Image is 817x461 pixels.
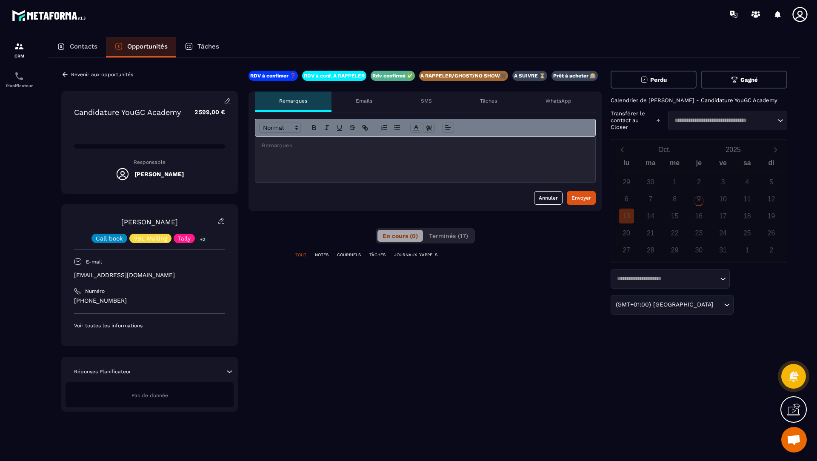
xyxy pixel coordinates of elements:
[356,97,372,104] p: Emails
[74,322,225,329] p: Voir toutes les informations
[611,110,652,131] p: Transférer le contact au Closer
[74,159,225,165] p: Responsable
[394,252,437,258] p: JOURNAUX D'APPELS
[304,72,365,79] p: RDV à conf. A RAPPELER
[197,235,208,244] p: +2
[571,194,591,202] div: Envoyer
[715,300,722,309] input: Search for option
[176,37,228,57] a: Tâches
[197,43,219,50] p: Tâches
[74,108,181,117] p: Candidature YouGC Academy
[96,235,123,241] p: Call book
[611,97,787,104] p: Calendrier de [PERSON_NAME] - Candidature YouGC Academy
[369,252,386,258] p: TÂCHES
[611,71,697,89] button: Perdu
[12,8,89,23] img: logo
[85,288,105,295] p: Numéro
[86,258,102,265] p: E-mail
[429,232,468,239] span: Terminés (17)
[74,297,225,305] p: [PHONE_NUMBER]
[279,97,307,104] p: Remarques
[134,171,184,178] h5: [PERSON_NAME]
[611,295,734,315] div: Search for option
[671,116,775,125] input: Search for option
[127,43,168,50] p: Opportunités
[14,71,24,81] img: scheduler
[480,97,497,104] p: Tâches
[614,275,718,283] input: Search for option
[2,65,36,94] a: schedulerschedulerPlanificateur
[315,252,329,258] p: NOTES
[106,37,176,57] a: Opportunités
[514,72,546,79] p: A SUIVRE ⏳
[2,35,36,65] a: formationformationCRM
[295,252,306,258] p: TOUT
[121,218,178,226] a: [PERSON_NAME]
[701,71,787,89] button: Gagné
[553,72,596,79] p: Prêt à acheter 🎰
[614,300,715,309] span: (GMT+01:00) [GEOGRAPHIC_DATA]
[611,269,730,289] div: Search for option
[178,235,191,241] p: Tally
[372,72,413,79] p: Rdv confirmé ✅
[740,77,758,83] span: Gagné
[71,72,133,77] p: Revenir aux opportunités
[421,97,432,104] p: SMS
[131,392,168,398] span: Pas de donnée
[70,43,97,50] p: Contacts
[2,83,36,88] p: Planificateur
[650,77,667,83] span: Perdu
[74,368,131,375] p: Réponses Planificateur
[134,235,167,241] p: VSL Mailing
[567,191,596,205] button: Envoyer
[49,37,106,57] a: Contacts
[668,111,787,130] div: Search for option
[250,72,296,79] p: RDV à confimer ❓
[2,54,36,58] p: CRM
[186,104,225,120] p: 2 599,00 €
[337,252,361,258] p: COURRIELS
[546,97,571,104] p: WhatsApp
[14,41,24,52] img: formation
[377,230,423,242] button: En cours (0)
[383,232,418,239] span: En cours (0)
[781,427,807,452] div: Ouvrir le chat
[74,271,225,279] p: [EMAIL_ADDRESS][DOMAIN_NAME]
[424,230,473,242] button: Terminés (17)
[420,72,506,79] p: A RAPPELER/GHOST/NO SHOW✖️
[534,191,563,205] button: Annuler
